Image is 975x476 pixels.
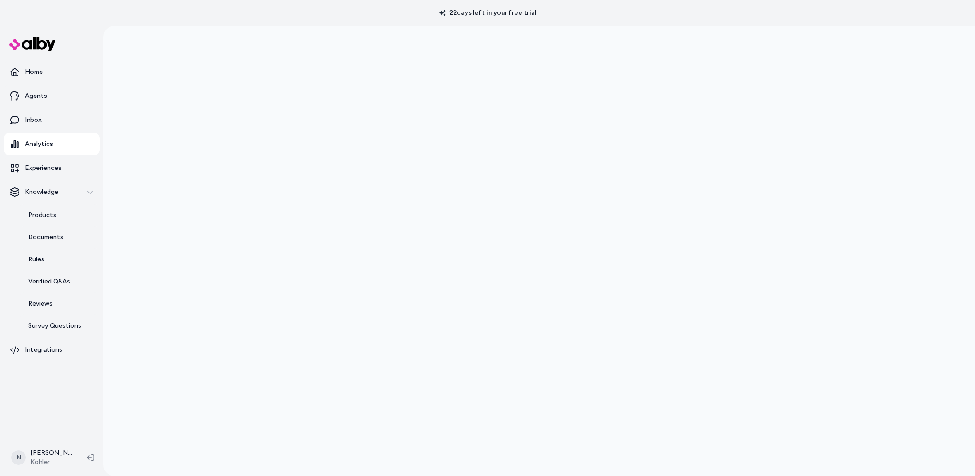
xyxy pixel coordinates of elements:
p: Integrations [25,345,62,355]
a: Reviews [19,293,100,315]
a: Agents [4,85,100,107]
p: [PERSON_NAME] [30,448,72,458]
a: Documents [19,226,100,248]
p: Rules [28,255,44,264]
p: Inbox [25,115,42,125]
p: Verified Q&As [28,277,70,286]
span: N [11,450,26,465]
a: Verified Q&As [19,271,100,293]
p: Products [28,211,56,220]
p: Analytics [25,139,53,149]
p: Documents [28,233,63,242]
button: N[PERSON_NAME]Kohler [6,443,79,472]
a: Products [19,204,100,226]
img: alby Logo [9,37,55,51]
a: Experiences [4,157,100,179]
button: Knowledge [4,181,100,203]
a: Analytics [4,133,100,155]
p: Home [25,67,43,77]
p: 22 days left in your free trial [434,8,542,18]
a: Inbox [4,109,100,131]
a: Integrations [4,339,100,361]
span: Kohler [30,458,72,467]
a: Home [4,61,100,83]
a: Survey Questions [19,315,100,337]
p: Reviews [28,299,53,308]
a: Rules [19,248,100,271]
p: Survey Questions [28,321,81,331]
p: Knowledge [25,187,58,197]
p: Experiences [25,163,61,173]
p: Agents [25,91,47,101]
